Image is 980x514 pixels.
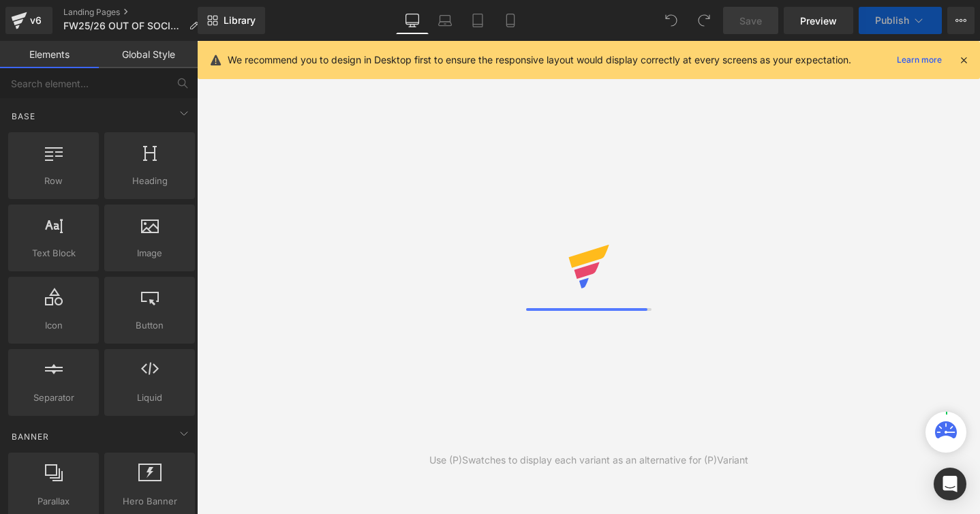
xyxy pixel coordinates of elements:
[99,41,198,68] a: Global Style
[198,7,265,34] a: New Library
[27,12,44,29] div: v6
[947,7,975,34] button: More
[429,453,748,468] div: Use (P)Swatches to display each variant as an alternative for (P)Variant
[5,7,52,34] a: v6
[228,52,851,67] p: We recommend you to design in Desktop first to ensure the responsive layout would display correct...
[12,318,95,333] span: Icon
[934,468,966,500] div: Open Intercom Messenger
[108,494,191,509] span: Hero Banner
[891,52,947,68] a: Learn more
[108,246,191,260] span: Image
[461,7,494,34] a: Tablet
[108,391,191,405] span: Liquid
[875,15,909,26] span: Publish
[800,14,837,28] span: Preview
[690,7,718,34] button: Redo
[429,7,461,34] a: Laptop
[784,7,853,34] a: Preview
[10,430,50,443] span: Banner
[63,7,209,18] a: Landing Pages
[494,7,527,34] a: Mobile
[859,7,942,34] button: Publish
[12,494,95,509] span: Parallax
[658,7,685,34] button: Undo
[108,318,191,333] span: Button
[10,110,37,123] span: Base
[108,174,191,188] span: Heading
[396,7,429,34] a: Desktop
[12,174,95,188] span: Row
[12,246,95,260] span: Text Block
[224,14,256,27] span: Library
[739,14,762,28] span: Save
[12,391,95,405] span: Separator
[63,20,183,31] span: FW25/26 OUT OF SOCIETY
